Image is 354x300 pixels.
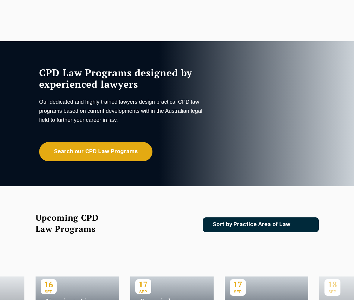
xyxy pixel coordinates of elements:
[41,279,57,289] p: 16
[135,279,151,289] p: 17
[41,289,57,294] span: SEP
[230,279,246,289] p: 17
[300,222,307,227] img: Icon
[39,142,152,161] a: Search our CPD Law Programs
[203,217,319,232] a: Sort by Practice Area of Law
[230,289,246,294] span: SEP
[39,97,205,125] p: Our dedicated and highly trained lawyers design practical CPD law programs based on current devel...
[39,67,205,90] h1: CPD Law Programs designed by experienced lawyers
[135,289,151,294] span: SEP
[36,212,118,234] h2: Upcoming CPD Law Programs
